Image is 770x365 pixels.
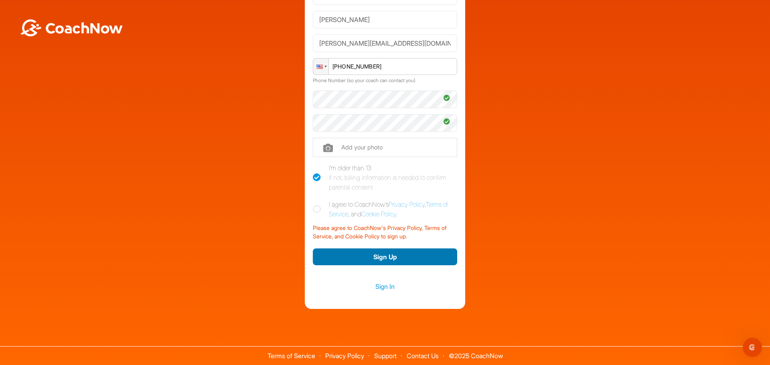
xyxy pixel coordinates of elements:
[389,200,425,208] a: Privacy Policy
[313,200,457,219] label: I agree to CoachNow's , , and .
[329,173,457,192] div: If not, billing information is needed to confirm parental consent.
[313,58,457,75] input: Phone Number
[445,347,507,359] span: © 2025 CoachNow
[267,352,315,360] a: Terms of Service
[313,77,415,83] label: Phone Number (so your coach can contact you)
[313,34,457,52] input: Email
[325,352,364,360] a: Privacy Policy
[313,248,457,266] button: Sign Up
[407,352,439,360] a: Contact Us
[743,338,762,357] iframe: Intercom live chat
[19,19,124,36] img: BwLJSsUCoWCh5upNqxVrqldRgqLPVwmV24tXu5FoVAoFEpwwqQ3VIfuoInZCoVCoTD4vwADAC3ZFMkVEQFDAAAAAElFTkSuQmCC
[313,281,457,292] a: Sign In
[374,352,397,360] a: Support
[329,163,457,192] div: I'm older than 13
[313,58,328,75] div: United States: + 1
[361,210,396,218] a: Cookie Policy
[313,11,457,28] input: Last Name
[313,220,457,240] div: Please agree to CoachNow's Privacy Policy, Terms of Service, and Cookie Policy to sign up.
